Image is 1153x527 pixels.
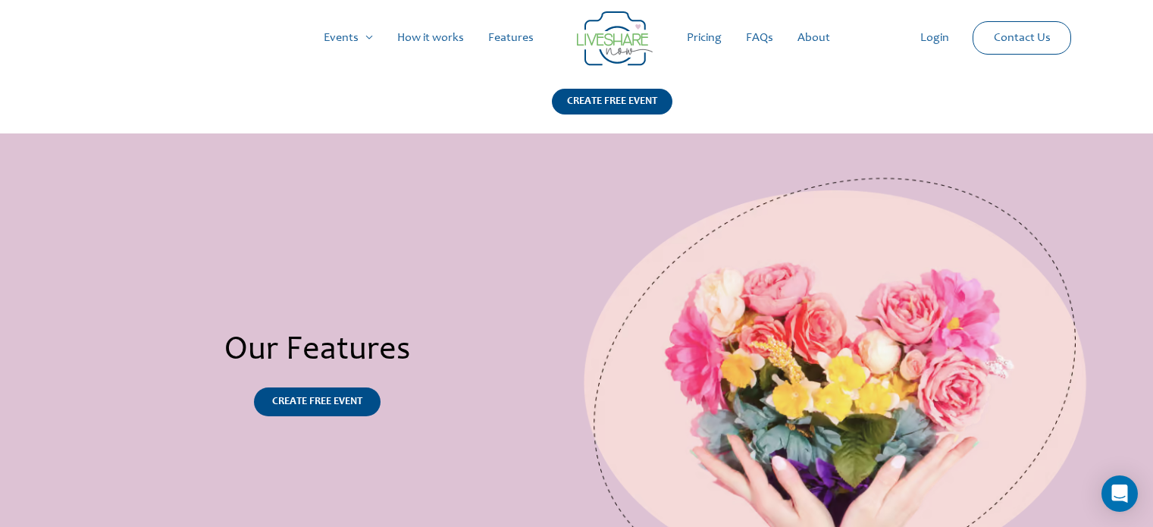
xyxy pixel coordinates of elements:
a: Login [908,14,961,62]
a: CREATE FREE EVENT [552,89,672,133]
a: FAQs [734,14,785,62]
h2: Our Features [58,331,576,372]
div: Open Intercom Messenger [1101,475,1138,512]
nav: Site Navigation [27,14,1126,62]
a: Events [312,14,385,62]
a: Features [476,14,546,62]
img: LiveShare logo - Capture & Share Event Memories [577,11,653,66]
div: CREATE FREE EVENT [552,89,672,114]
a: How it works [385,14,476,62]
a: Pricing [675,14,734,62]
a: Contact Us [982,22,1063,54]
span: CREATE FREE EVENT [272,397,362,407]
a: About [785,14,842,62]
a: CREATE FREE EVENT [254,387,381,416]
